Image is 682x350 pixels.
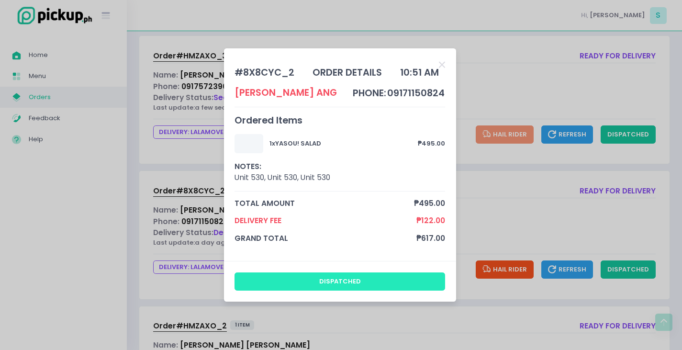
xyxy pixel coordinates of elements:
div: Ordered Items [235,113,445,127]
span: ₱122.00 [416,215,445,226]
span: 09171150824 [387,87,445,100]
td: phone: [352,86,387,101]
button: dispatched [235,272,445,291]
div: # 8X8CYC_2 [235,66,294,79]
div: 10:51 AM [400,66,439,79]
span: ₱617.00 [416,233,445,244]
div: [PERSON_NAME] Ang [235,86,337,100]
span: Delivery Fee [235,215,416,226]
span: ₱495.00 [414,198,445,209]
span: grand total [235,233,416,244]
span: total amount [235,198,414,209]
div: order details [313,66,382,79]
button: Close [439,59,445,69]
